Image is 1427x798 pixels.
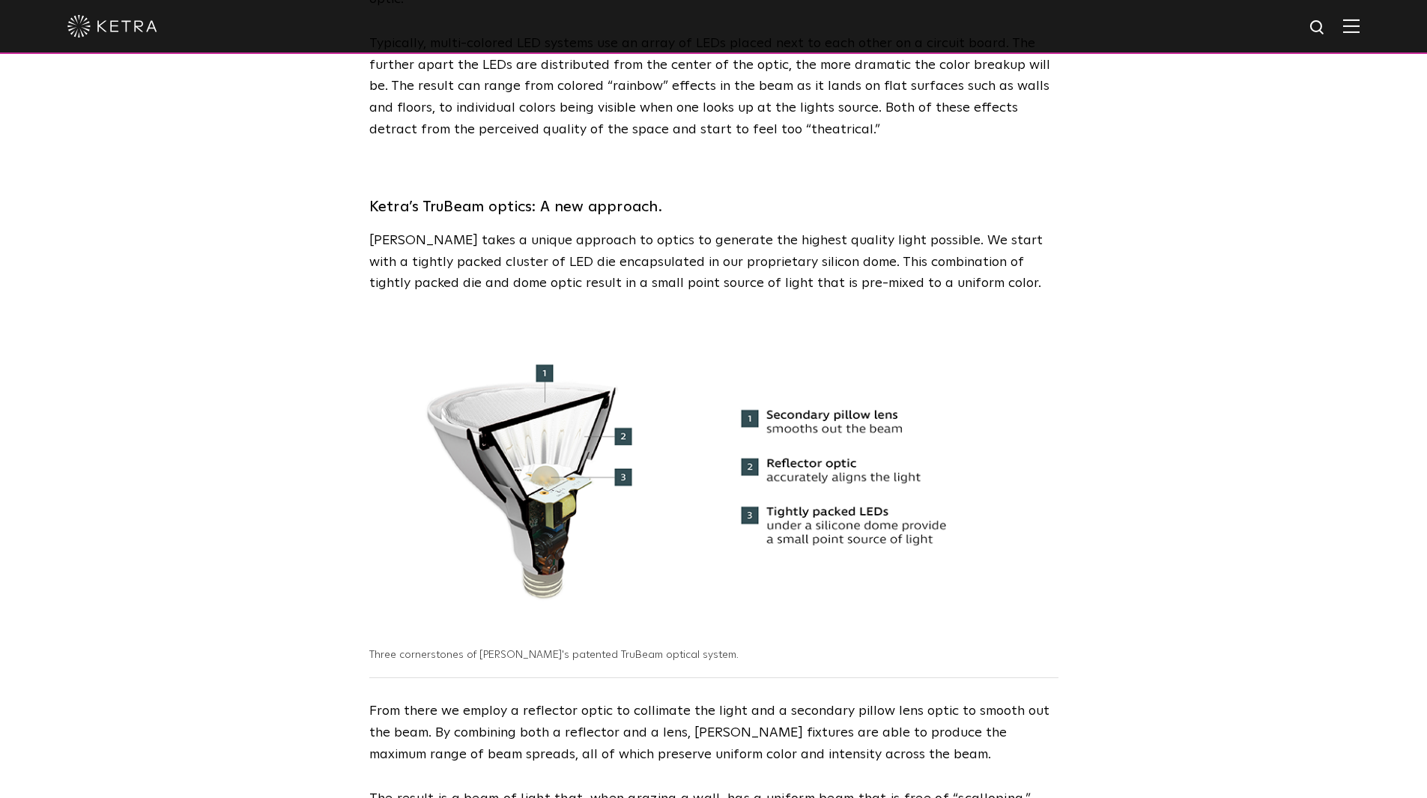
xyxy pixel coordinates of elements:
p: [PERSON_NAME] takes a unique approach to optics to generate the highest quality light possible. W... [369,230,1058,294]
img: search icon [1309,19,1327,37]
p: From there we employ a reflector optic to collimate the light and a secondary pillow lens optic t... [369,701,1058,765]
img: ketra-logo-2019-white [67,15,157,37]
p: Typically, multi-colored LED systems use an array of LEDs placed next to each other on a circuit ... [369,33,1058,141]
img: Ketra precision optics within a PAR lamp [369,324,1058,633]
img: Hamburger%20Nav.svg [1343,19,1360,33]
span: Three cornerstones of [PERSON_NAME]'s patented TruBeam optical system. [369,650,739,660]
h3: Ketra’s TruBeam optics: A new approach. [369,193,1058,220]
